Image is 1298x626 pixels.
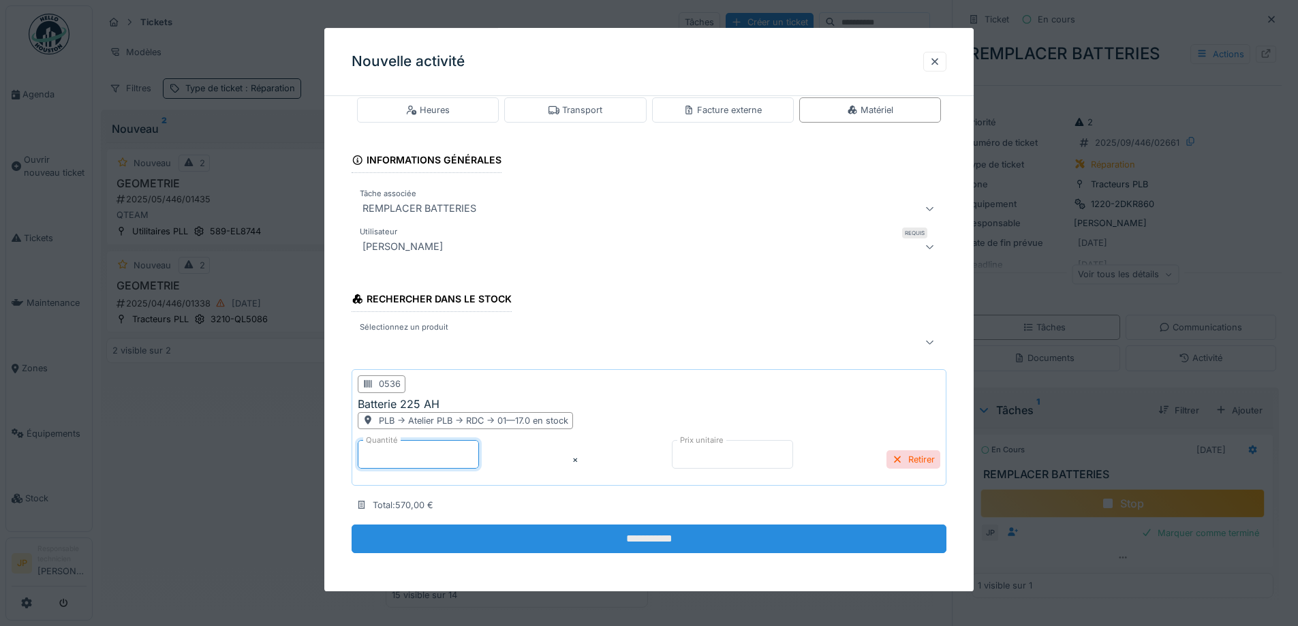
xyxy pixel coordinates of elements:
div: 0536 [379,378,401,391]
div: Total : 570,00 € [373,499,433,512]
div: Rechercher dans le stock [352,289,512,313]
div: [PERSON_NAME] [357,239,448,255]
div: REMPLACER BATTERIES [357,201,482,217]
label: Sélectionnez un produit [357,322,451,334]
div: Requis [902,228,927,239]
h3: Nouvelle activité [352,53,465,70]
div: Transport [548,104,602,116]
label: Utilisateur [357,227,400,238]
label: Tâche associée [357,189,419,200]
div: Matériel [847,104,893,116]
div: Heures [406,104,450,116]
div: Informations générales [352,151,501,174]
div: Batterie 225 AH [358,396,439,412]
label: Quantité [363,435,401,446]
div: Retirer [886,451,940,469]
div: Facture externe [683,104,762,116]
div: PLB -> Atelier PLB -> RDC -> 01 — 17.0 en stock [379,414,568,427]
div: × [572,454,578,467]
label: Prix unitaire [677,435,726,446]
